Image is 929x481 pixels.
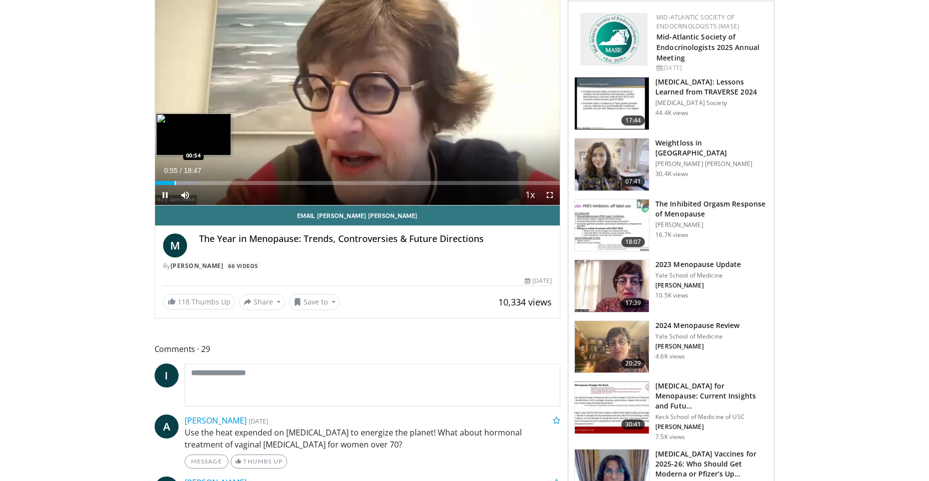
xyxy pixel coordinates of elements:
p: 7.5K views [655,433,685,441]
p: 44.4K views [655,109,688,117]
p: Use the heat expended on [MEDICAL_DATA] to energize the planet! What about hormonal treatment of ... [185,426,561,450]
button: Share [239,294,286,310]
h4: The Year in Menopause: Trends, Controversies & Future Directions [199,233,552,244]
span: 17:39 [621,298,645,308]
span: 18:47 [184,166,201,174]
a: 30:41 [MEDICAL_DATA] for Menopause: Current Insights and Futu… Keck School of Medicine of USC [PE... [574,381,768,441]
h3: [MEDICAL_DATA] for Menopause: Current Insights and Futu… [655,381,768,411]
p: Yale School of Medicine [655,332,739,340]
span: 118 [178,297,190,306]
a: 17:44 [MEDICAL_DATA]: Lessons Learned from TRAVERSE 2024 [MEDICAL_DATA] Society 44.4K views [574,77,768,130]
a: Thumbs Up [231,454,287,468]
p: Yale School of Medicine [655,271,741,279]
span: 07:41 [621,176,645,186]
a: A [155,414,179,438]
button: Pause [155,185,175,205]
p: Keck School of Medicine of USC [655,413,768,421]
span: 18:07 [621,237,645,247]
img: 1b7e2ecf-010f-4a61-8cdc-5c411c26c8d3.150x105_q85_crop-smart_upscale.jpg [575,260,649,312]
img: f382488c-070d-4809-84b7-f09b370f5972.png.150x105_q85_autocrop_double_scale_upscale_version-0.2.png [580,13,647,65]
p: [PERSON_NAME] [PERSON_NAME] [655,160,768,168]
p: [PERSON_NAME] [655,423,768,431]
small: [DATE] [249,416,268,425]
div: [DATE] [525,276,552,285]
a: 118 Thumbs Up [163,294,235,309]
span: 17:44 [621,115,645,125]
img: 692f135d-47bd-4f7e-b54d-786d036e68d3.150x105_q85_crop-smart_upscale.jpg [575,321,649,373]
h3: 2023 Menopause Update [655,259,741,269]
h3: [MEDICAL_DATA] Vaccines for 2025-26: Who Should Get Moderna or Pfizer’s Up… [655,449,768,479]
h3: 2024 Menopause Review [655,320,739,330]
h3: Weightloss in [GEOGRAPHIC_DATA] [655,138,768,158]
p: 16.7K views [655,231,688,239]
a: Email [PERSON_NAME] [PERSON_NAME] [155,205,560,225]
button: Save to [289,294,340,310]
p: 30.4K views [655,170,688,178]
div: Progress Bar [155,181,560,185]
p: 4.6K views [655,352,685,360]
p: [PERSON_NAME] [655,281,741,289]
a: 17:39 2023 Menopause Update Yale School of Medicine [PERSON_NAME] 10.5K views [574,259,768,312]
button: Mute [175,185,195,205]
button: Fullscreen [540,185,560,205]
img: 283c0f17-5e2d-42ba-a87c-168d447cdba4.150x105_q85_crop-smart_upscale.jpg [575,199,649,251]
a: 18:07 The Inhibited Orgasm Response of Menopause [PERSON_NAME] 16.7K views [574,199,768,252]
h3: [MEDICAL_DATA]: Lessons Learned from TRAVERSE 2024 [655,77,768,97]
span: 0:55 [164,166,178,174]
a: I [155,363,179,387]
button: Playback Rate [520,185,540,205]
p: [PERSON_NAME] [655,342,739,350]
a: Mid-Atlantic Society of Endocrinologists 2025 Annual Meeting [656,32,759,62]
div: [DATE] [656,63,766,72]
span: Comments 29 [155,342,561,355]
h3: The Inhibited Orgasm Response of Menopause [655,199,768,219]
span: 10,334 views [498,296,552,308]
a: [PERSON_NAME] [185,415,247,426]
span: / [180,166,182,174]
a: Message [185,454,229,468]
span: 20:29 [621,358,645,368]
p: 10.5K views [655,291,688,299]
a: [PERSON_NAME] [171,261,224,270]
a: Mid-Atlantic Society of Endocrinologists (MASE) [656,13,739,30]
img: image.jpeg [156,113,231,155]
img: 9983fed1-7565-45be-8934-aef1103ce6e2.150x105_q85_crop-smart_upscale.jpg [575,138,649,190]
span: 30:41 [621,419,645,429]
img: 1317c62a-2f0d-4360-bee0-b1bff80fed3c.150x105_q85_crop-smart_upscale.jpg [575,77,649,129]
a: 20:29 2024 Menopause Review Yale School of Medicine [PERSON_NAME] 4.6K views [574,320,768,373]
div: By [163,261,552,270]
img: 47271b8a-94f4-49c8-b914-2a3d3af03a9e.150x105_q85_crop-smart_upscale.jpg [575,381,649,433]
a: 66 Videos [225,261,262,270]
p: [MEDICAL_DATA] Society [655,99,768,107]
a: M [163,233,187,257]
a: 07:41 Weightloss in [GEOGRAPHIC_DATA] [PERSON_NAME] [PERSON_NAME] 30.4K views [574,138,768,191]
p: [PERSON_NAME] [655,221,768,229]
